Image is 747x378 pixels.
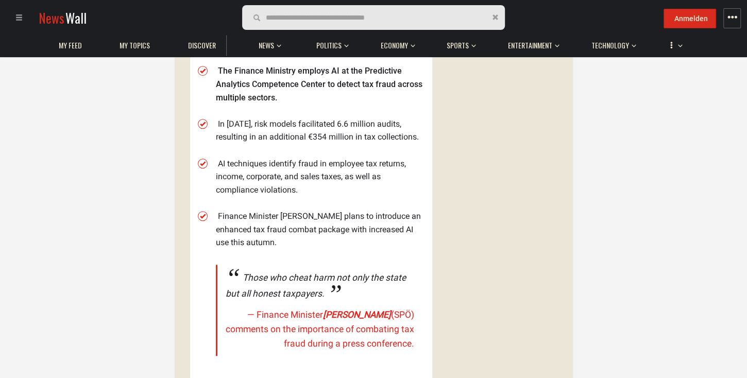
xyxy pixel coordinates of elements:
span: My Feed [59,41,82,50]
span: Sports [447,41,469,50]
button: Anmelden [664,9,716,28]
a: Sports [442,36,474,56]
button: Politics [311,31,349,56]
li: In [DATE], risk models facilitated 6.6 million audits, resulting in an additional €354 million in... [216,117,425,144]
li: Finance Minister [PERSON_NAME] plans to introduce an enhanced tax fraud combat package with incre... [216,210,425,249]
a: Technology [586,36,634,56]
span: Politics [316,41,342,50]
span: Anmelden [674,14,708,23]
cite: — Finance Minister (SPÖ) comments on the importance of combating tax fraud during a press confere... [226,307,414,351]
a: NewsWall [39,8,87,27]
a: Politics [311,36,347,56]
a: Entertainment [503,36,557,56]
span: Economy [380,41,408,50]
span: [PERSON_NAME] [323,310,391,320]
li: AI techniques identify fraud in employee tax returns, income, corporate, and sales taxes, as well... [216,157,425,197]
span: Technology [591,41,629,50]
span: Wall [65,8,87,27]
span: News [39,8,64,27]
button: Sports [442,31,476,56]
span: Discover [188,41,216,50]
a: Economy [375,36,413,56]
div: Those who cheat harm not only the state but all honest taxpayers. [226,270,414,302]
button: Technology [586,31,636,56]
button: News [253,31,284,56]
button: Entertainment [503,31,559,56]
li: The Finance Ministry employs AI at the Predictive Analytics Competence Center to detect tax fraud... [216,64,425,104]
button: Economy [375,31,415,56]
a: News [253,36,279,56]
span: News [259,41,274,50]
span: Entertainment [508,41,552,50]
span: My topics [120,41,150,50]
